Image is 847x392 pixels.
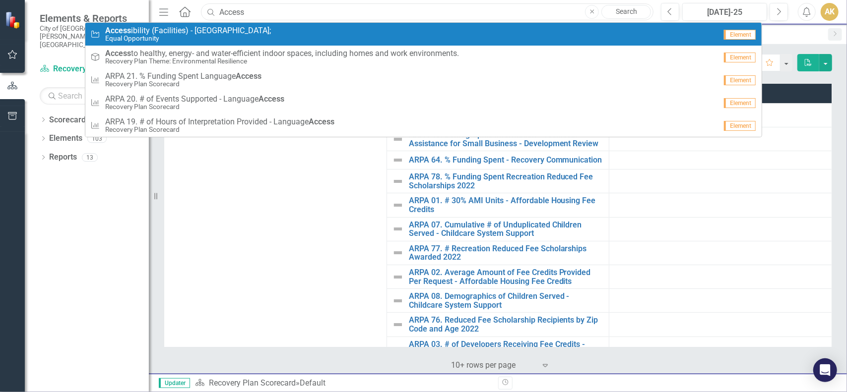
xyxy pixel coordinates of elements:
[105,57,459,65] small: Recovery Plan Theme: Environmental Resilience
[85,91,762,114] a: ARPA 20. # of Events Supported - LanguageAccessRecovery Plan ScorecardElement
[49,152,77,163] a: Reports
[82,153,98,162] div: 13
[85,114,762,137] a: ARPA 19. # of Hours of Interpretation Provided - LanguageAccessRecovery Plan ScorecardElement
[409,196,604,214] a: ARPA 01. # 30% AMI Units - Affordable Housing Fee Credits
[387,265,609,288] td: Double-Click to Edit Right Click for Context Menu
[85,23,762,46] a: ibility (Facilities) - [GEOGRAPHIC_DATA];Equal OpportunityElement
[724,53,756,62] span: Element
[387,169,609,193] td: Double-Click to Edit Right Click for Context Menu
[40,12,139,24] span: Elements & Reports
[209,378,296,388] a: Recovery Plan Scorecard
[392,133,404,145] img: Not Defined
[309,117,334,126] strong: Access
[387,313,609,336] td: Double-Click to Edit Right Click for Context Menu
[105,49,459,58] span: to healthy, energy- and water-efficient indoor spaces, including homes and work environments.
[392,247,404,259] img: Not Defined
[201,3,653,21] input: Search ClearPoint...
[409,244,604,262] a: ARPA 77. # Recreation Reduced Fee Scholarships Awarded 2022
[105,72,261,81] span: ARPA 21. % Funding Spent Language
[5,11,22,28] img: ClearPoint Strategy
[105,95,284,104] span: ARPA 20. # of Events Supported - Language
[392,271,404,283] img: Not Defined
[300,378,326,388] div: Default
[724,30,756,40] span: Element
[387,241,609,265] td: Double-Click to Edit Right Click for Context Menu
[409,221,604,238] a: ARPA 07. Cumulative # of Unduplicated Children Served - Childcare System Support
[682,3,767,21] button: [DATE]-25
[409,156,604,165] a: ARPA 64. % Funding Spent - Recovery Communication
[87,134,107,143] div: 103
[159,378,190,388] span: Updater
[409,172,604,190] a: ARPA 78. % Funding Spent Recreation Reduced Fee Scholarships 2022
[392,295,404,307] img: Not Defined
[392,175,404,187] img: Not Defined
[409,316,604,333] a: ARPA 76. Reduced Fee Scholarship Recipients by Zip Code and Age 2022
[387,336,609,360] td: Double-Click to Edit Right Click for Context Menu
[392,342,404,354] img: Not Defined
[821,3,839,21] button: AK
[409,268,604,285] a: ARPA 02. Average Amount of Fee Credits Provided Per Request - Affordable Housing Fee Credits
[387,151,609,169] td: Double-Click to Edit Right Click for Context Menu
[813,358,837,382] div: Open Intercom Messenger
[105,35,271,42] small: Equal Opportunity
[392,154,404,166] img: Not Defined
[392,319,404,331] img: Not Defined
[387,289,609,313] td: Double-Click to Edit Right Click for Context Menu
[85,68,762,91] a: ARPA 21. % Funding Spent LanguageAccessRecovery Plan ScorecardElement
[724,75,756,85] span: Element
[724,98,756,108] span: Element
[236,71,261,81] strong: Access
[601,5,651,19] a: Search
[387,127,609,151] td: Double-Click to Edit Right Click for Context Menu
[85,46,762,68] a: to healthy, energy- and water-efficient indoor spaces, including homes and work environments.Reco...
[387,193,609,217] td: Double-Click to Edit Right Click for Context Menu
[40,24,139,49] small: City of [GEOGRAPHIC_DATA][PERSON_NAME], [GEOGRAPHIC_DATA]
[409,130,604,148] a: ARPA 40. Demographic Information - Technical Assistance for Small Business - Development Review
[195,378,491,389] div: »
[686,6,764,18] div: [DATE]-25
[49,114,90,126] a: Scorecards
[392,199,404,211] img: Not Defined
[409,292,604,309] a: ARPA 08. Demographics of Children Served - Childcare System Support
[724,121,756,131] span: Element
[105,103,284,111] small: Recovery Plan Scorecard
[392,223,404,235] img: Not Defined
[105,117,334,126] span: ARPA 19. # of Hours of Interpretation Provided - Language
[409,340,604,357] a: ARPA 03. # of Developers Receiving Fee Credits - Affordable Housing Fee Credits
[49,133,82,144] a: Elements
[387,217,609,241] td: Double-Click to Edit Right Click for Context Menu
[40,63,139,75] a: Recovery Plan Scorecard
[40,87,139,105] input: Search Below...
[259,94,284,104] strong: Access
[105,26,271,35] span: ibility (Facilities) - [GEOGRAPHIC_DATA];
[105,126,334,133] small: Recovery Plan Scorecard
[105,80,261,88] small: Recovery Plan Scorecard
